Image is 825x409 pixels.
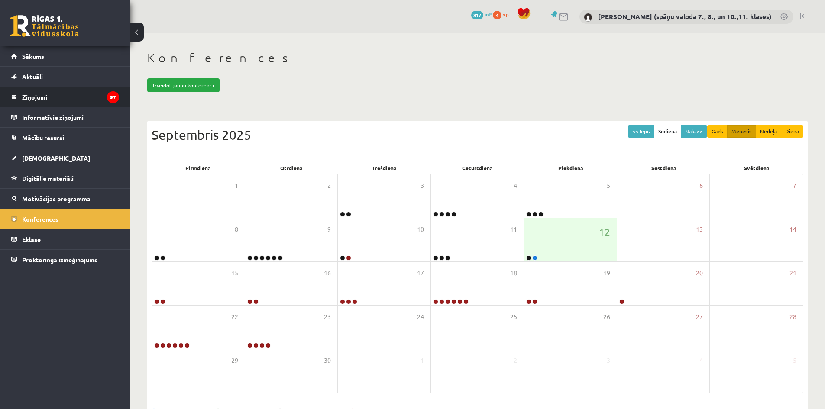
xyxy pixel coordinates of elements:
span: 3 [421,181,424,190]
legend: Informatīvie ziņojumi [22,107,119,127]
span: mP [485,11,492,18]
span: 2 [514,356,517,365]
span: 11 [510,225,517,234]
span: 23 [324,312,331,322]
span: 16 [324,268,331,278]
span: Motivācijas programma [22,195,91,203]
span: 8 [235,225,238,234]
span: [DEMOGRAPHIC_DATA] [22,154,90,162]
span: 6 [699,181,703,190]
div: Septembris 2025 [152,125,803,145]
a: 817 mP [471,11,492,18]
div: Otrdiena [245,162,338,174]
button: Šodiena [654,125,681,138]
span: 817 [471,11,483,19]
button: Nāk. >> [681,125,707,138]
a: Informatīvie ziņojumi [11,107,119,127]
span: 1 [421,356,424,365]
button: Gads [707,125,728,138]
legend: Ziņojumi [22,87,119,107]
a: Proktoringa izmēģinājums [11,250,119,270]
a: [PERSON_NAME] (spāņu valoda 7., 8., un 10.,11. klases) [598,12,771,21]
a: 4 xp [493,11,513,18]
span: 3 [607,356,610,365]
div: Sestdiena [617,162,710,174]
span: 1 [235,181,238,190]
span: 28 [789,312,796,322]
span: 13 [696,225,703,234]
a: [DEMOGRAPHIC_DATA] [11,148,119,168]
span: 26 [603,312,610,322]
span: 4 [514,181,517,190]
div: Piekdiena [524,162,617,174]
span: Konferences [22,215,58,223]
div: Trešdiena [338,162,431,174]
span: 10 [417,225,424,234]
a: Ziņojumi97 [11,87,119,107]
span: 24 [417,312,424,322]
a: Rīgas 1. Tālmācības vidusskola [10,15,79,37]
span: 18 [510,268,517,278]
span: 30 [324,356,331,365]
span: Sākums [22,52,44,60]
span: 5 [793,356,796,365]
span: 9 [327,225,331,234]
span: 17 [417,268,424,278]
span: 22 [231,312,238,322]
div: Ceturtdiena [431,162,524,174]
span: 4 [493,11,501,19]
span: 27 [696,312,703,322]
a: Motivācijas programma [11,189,119,209]
button: Nedēļa [756,125,781,138]
a: Mācību resursi [11,128,119,148]
div: Svētdiena [710,162,803,174]
span: Eklase [22,235,41,243]
span: 5 [607,181,610,190]
i: 97 [107,91,119,103]
span: 25 [510,312,517,322]
span: Digitālie materiāli [22,174,74,182]
span: 2 [327,181,331,190]
span: 12 [599,225,610,239]
a: Eklase [11,229,119,249]
span: 21 [789,268,796,278]
a: Aktuāli [11,67,119,87]
button: Diena [781,125,803,138]
span: 19 [603,268,610,278]
button: << Iepr. [628,125,654,138]
img: Signe Sirmā (spāņu valoda 7., 8., un 10.,11. klases) [584,13,592,22]
span: Proktoringa izmēģinājums [22,256,97,264]
span: 20 [696,268,703,278]
span: 29 [231,356,238,365]
a: Digitālie materiāli [11,168,119,188]
button: Mēnesis [727,125,756,138]
div: Pirmdiena [152,162,245,174]
a: Sākums [11,46,119,66]
a: Konferences [11,209,119,229]
h1: Konferences [147,51,808,65]
a: Izveidot jaunu konferenci [147,78,220,92]
span: xp [503,11,508,18]
span: 15 [231,268,238,278]
span: Aktuāli [22,73,43,81]
span: 7 [793,181,796,190]
span: Mācību resursi [22,134,64,142]
span: 4 [699,356,703,365]
span: 14 [789,225,796,234]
